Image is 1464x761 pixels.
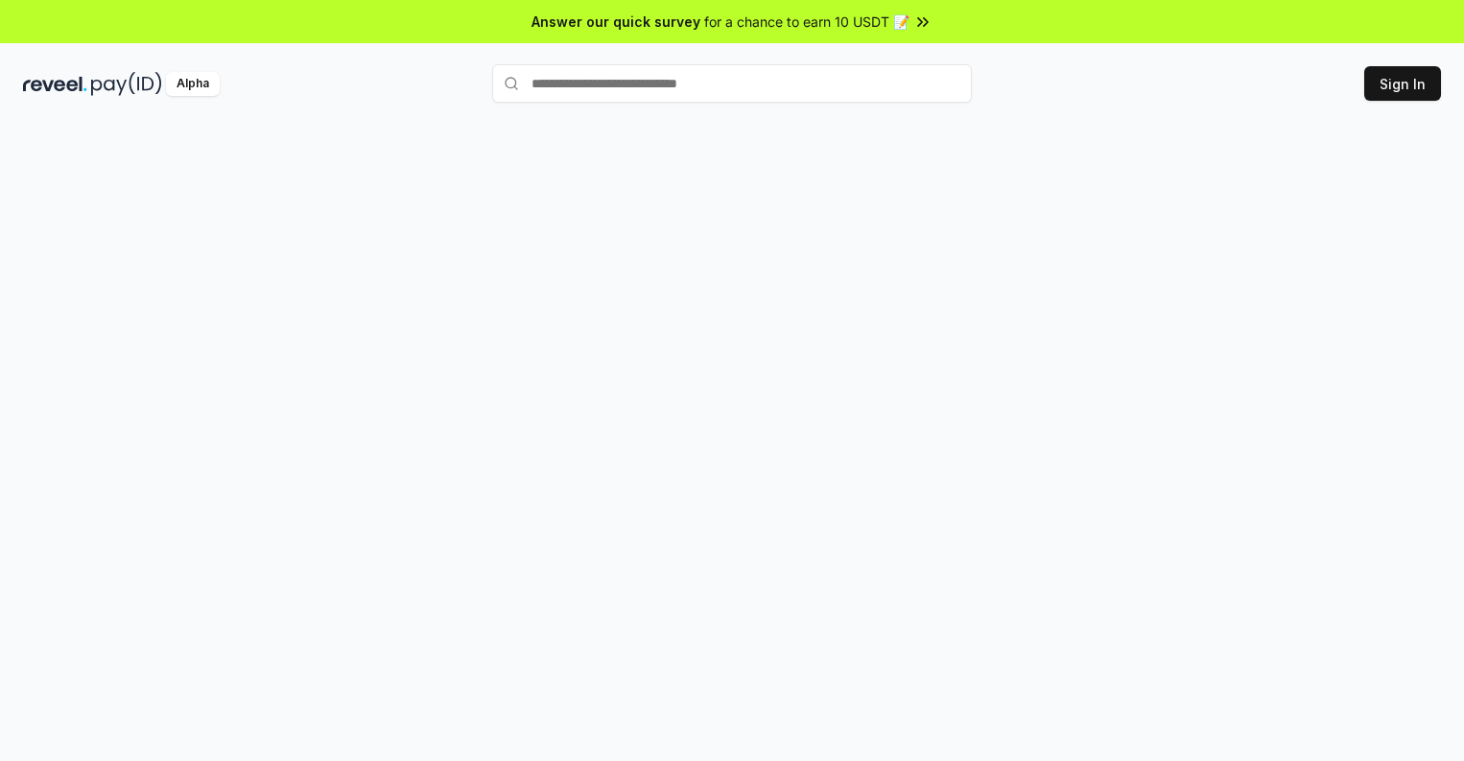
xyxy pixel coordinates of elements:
[1364,66,1441,101] button: Sign In
[91,72,162,96] img: pay_id
[704,12,909,32] span: for a chance to earn 10 USDT 📝
[531,12,700,32] span: Answer our quick survey
[23,72,87,96] img: reveel_dark
[166,72,220,96] div: Alpha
